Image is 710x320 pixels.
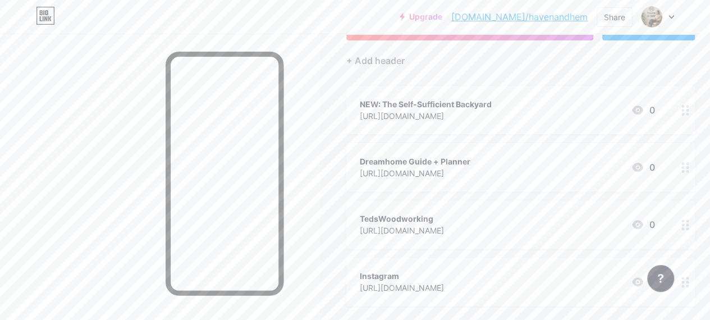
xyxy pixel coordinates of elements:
[400,12,442,21] a: Upgrade
[604,11,625,23] div: Share
[360,270,444,282] div: Instagram
[451,10,588,24] a: [DOMAIN_NAME]/havenandhem
[360,225,444,236] div: [URL][DOMAIN_NAME]
[631,275,654,289] div: 0
[641,6,662,28] img: Sanju Gupta
[360,282,444,294] div: [URL][DOMAIN_NAME]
